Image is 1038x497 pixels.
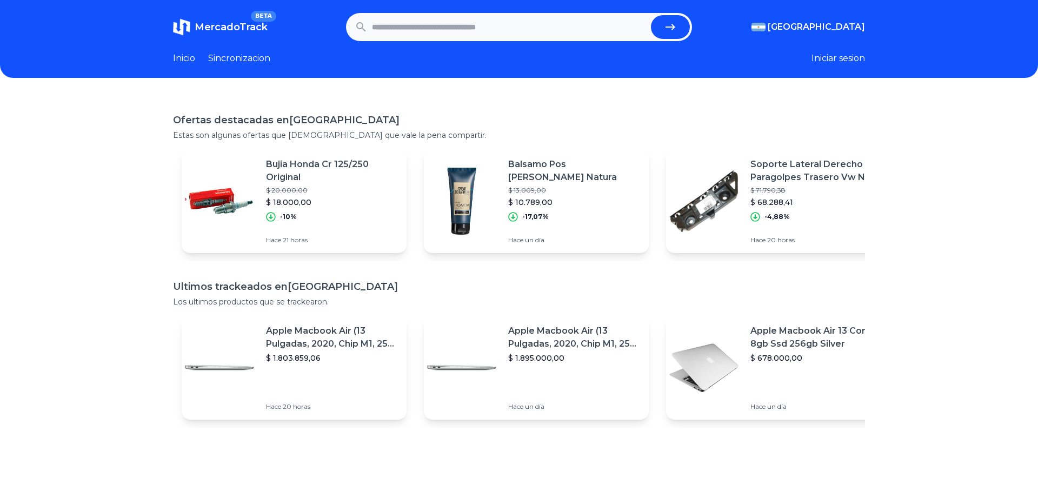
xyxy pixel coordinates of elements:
[424,163,500,239] img: Featured image
[750,236,882,244] p: Hace 20 horas
[750,186,882,195] p: $ 71.790,38
[173,112,865,128] h1: Ofertas destacadas en [GEOGRAPHIC_DATA]
[266,186,398,195] p: $ 20.000,00
[508,353,640,363] p: $ 1.895.000,00
[195,21,268,33] span: MercadoTrack
[751,23,766,31] img: Argentina
[750,324,882,350] p: Apple Macbook Air 13 Core I5 8gb Ssd 256gb Silver
[266,158,398,184] p: Bujia Honda Cr 125/250 Original
[424,316,649,420] a: Featured imageApple Macbook Air (13 Pulgadas, 2020, Chip M1, 256 Gb De Ssd, 8 Gb De Ram) - Plata$...
[750,402,882,411] p: Hace un día
[666,163,742,239] img: Featured image
[508,158,640,184] p: Balsamo Pos [PERSON_NAME] Natura
[508,402,640,411] p: Hace un día
[182,316,407,420] a: Featured imageApple Macbook Air (13 Pulgadas, 2020, Chip M1, 256 Gb De Ssd, 8 Gb De Ram) - Plata$...
[508,236,640,244] p: Hace un día
[508,186,640,195] p: $ 13.009,00
[182,163,257,239] img: Featured image
[173,18,268,36] a: MercadoTrackBETA
[750,353,882,363] p: $ 678.000,00
[508,197,640,208] p: $ 10.789,00
[666,149,891,253] a: Featured imageSoporte Lateral Derecho De Paragolpes Trasero Vw Nivus$ 71.790,38$ 68.288,41-4,88%H...
[750,197,882,208] p: $ 68.288,41
[764,213,790,221] p: -4,88%
[522,213,549,221] p: -17,07%
[208,52,270,65] a: Sincronizacion
[280,213,297,221] p: -10%
[173,279,865,294] h1: Ultimos trackeados en [GEOGRAPHIC_DATA]
[173,296,865,307] p: Los ultimos productos que se trackearon.
[750,158,882,184] p: Soporte Lateral Derecho De Paragolpes Trasero Vw Nivus
[424,149,649,253] a: Featured imageBalsamo Pos [PERSON_NAME] Natura$ 13.009,00$ 10.789,00-17,07%Hace un día
[768,21,865,34] span: [GEOGRAPHIC_DATA]
[266,197,398,208] p: $ 18.000,00
[251,11,276,22] span: BETA
[811,52,865,65] button: Iniciar sesion
[508,324,640,350] p: Apple Macbook Air (13 Pulgadas, 2020, Chip M1, 256 Gb De Ssd, 8 Gb De Ram) - Plata
[424,330,500,406] img: Featured image
[173,18,190,36] img: MercadoTrack
[182,149,407,253] a: Featured imageBujia Honda Cr 125/250 Original$ 20.000,00$ 18.000,00-10%Hace 21 horas
[173,52,195,65] a: Inicio
[182,330,257,406] img: Featured image
[266,353,398,363] p: $ 1.803.859,06
[751,21,865,34] button: [GEOGRAPHIC_DATA]
[666,316,891,420] a: Featured imageApple Macbook Air 13 Core I5 8gb Ssd 256gb Silver$ 678.000,00Hace un día
[666,330,742,406] img: Featured image
[173,130,865,141] p: Estas son algunas ofertas que [DEMOGRAPHIC_DATA] que vale la pena compartir.
[266,236,398,244] p: Hace 21 horas
[266,324,398,350] p: Apple Macbook Air (13 Pulgadas, 2020, Chip M1, 256 Gb De Ssd, 8 Gb De Ram) - Plata
[266,402,398,411] p: Hace 20 horas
